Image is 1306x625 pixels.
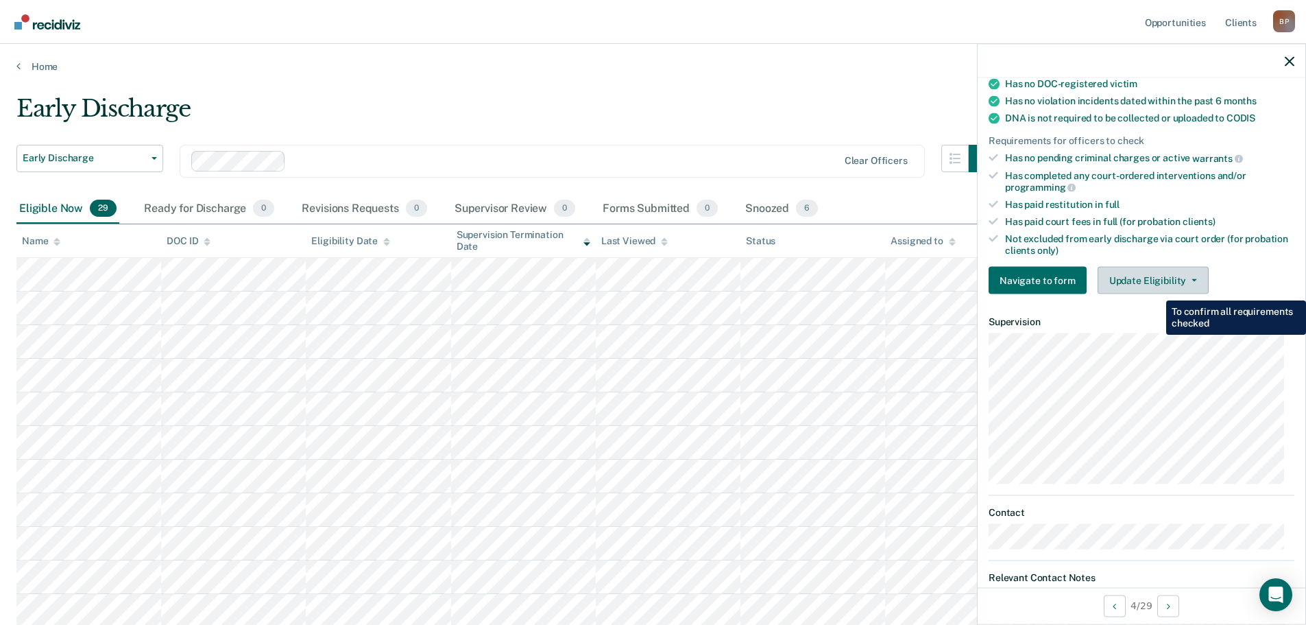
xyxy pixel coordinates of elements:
button: Previous Opportunity [1104,595,1126,617]
div: Snoozed [742,194,821,224]
div: Has completed any court-ordered interventions and/or [1005,169,1294,193]
span: 0 [554,200,575,217]
div: Clear officers [845,155,908,167]
dt: Supervision [989,316,1294,328]
button: Navigate to form [989,267,1087,294]
span: 29 [90,200,117,217]
div: B P [1273,10,1295,32]
div: Name [22,235,60,247]
div: Open Intercom Messenger [1259,578,1292,611]
span: CODIS [1226,113,1255,123]
dt: Relevant Contact Notes [989,572,1294,584]
span: 6 [796,200,818,217]
div: Revisions Requests [299,194,429,224]
span: 0 [253,200,274,217]
span: victim [1110,78,1137,89]
span: months [1224,95,1257,106]
div: DNA is not required to be collected or uploaded to [1005,113,1294,124]
span: 0 [406,200,427,217]
div: Has paid court fees in full (for probation [1005,215,1294,227]
span: programming [1005,182,1076,193]
div: Not excluded from early discharge via court order (for probation clients [1005,233,1294,256]
a: Navigate to form link [989,267,1092,294]
button: Update Eligibility [1098,267,1209,294]
dt: Contact [989,506,1294,518]
span: Early Discharge [23,152,146,164]
button: Next Opportunity [1157,595,1179,617]
div: Has paid restitution in [1005,199,1294,211]
div: Has no DOC-registered [1005,78,1294,90]
div: Has no violation incidents dated within the past 6 [1005,95,1294,107]
div: Supervisor Review [452,194,579,224]
div: Early Discharge [16,95,996,134]
span: full [1105,199,1120,210]
span: warrants [1192,152,1243,163]
div: Status [746,235,775,247]
span: clients) [1183,215,1216,226]
div: Assigned to [891,235,955,247]
div: Last Viewed [601,235,668,247]
img: Recidiviz [14,14,80,30]
div: 4 / 29 [978,587,1305,624]
span: 0 [697,200,718,217]
div: Requirements for officers to check [989,135,1294,147]
div: Has no pending criminal charges or active [1005,152,1294,165]
div: Eligible Now [16,194,119,224]
span: only) [1037,244,1059,255]
div: Forms Submitted [600,194,721,224]
a: Home [16,60,1290,73]
div: DOC ID [167,235,210,247]
button: Profile dropdown button [1273,10,1295,32]
div: Ready for Discharge [141,194,277,224]
div: Supervision Termination Date [457,229,590,252]
div: Eligibility Date [311,235,390,247]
